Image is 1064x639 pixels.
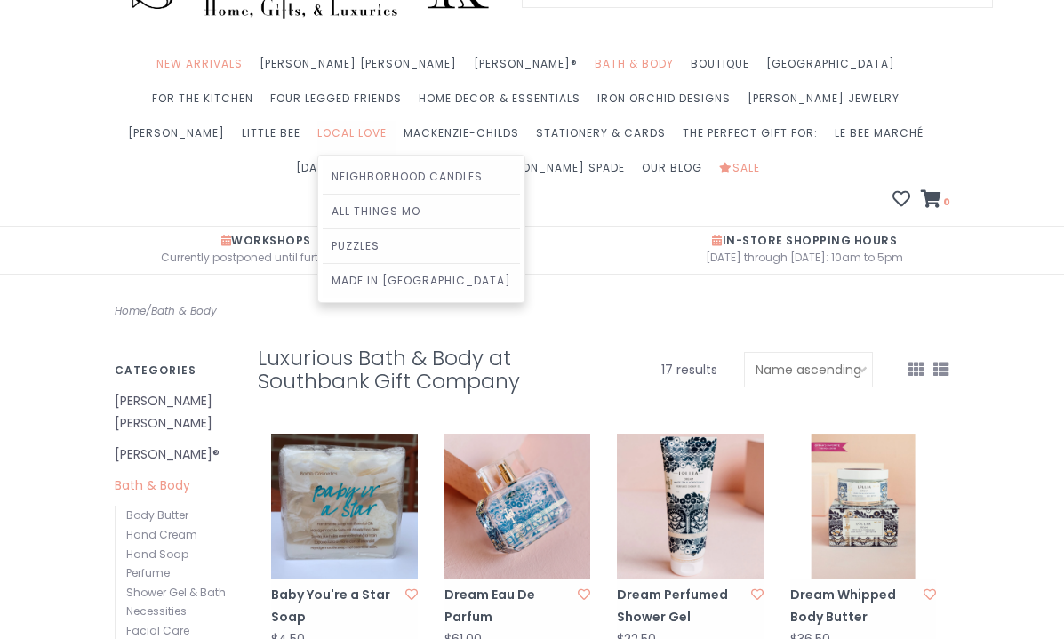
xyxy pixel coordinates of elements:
[405,586,418,603] a: Add to wishlist
[661,361,717,379] span: 17 results
[924,586,936,603] a: Add to wishlist
[323,195,520,228] a: All Things MO
[126,585,226,619] a: Shower Gel & Bath Necessities
[126,565,170,580] a: Perfume
[323,160,520,194] a: Neighborhood Candles
[151,303,217,318] a: Bath & Body
[258,347,559,393] h1: Luxurious Bath & Body at Southbank Gift Company
[128,121,234,156] a: [PERSON_NAME]
[126,507,188,523] a: Body Butter
[126,623,189,638] a: Facial Care
[115,443,232,466] a: [PERSON_NAME]®
[242,121,309,156] a: Little Bee
[156,52,252,86] a: New Arrivals
[317,121,396,156] a: Local Love
[444,584,576,628] a: Dream Eau De Parfum
[270,86,411,121] a: Four Legged Friends
[115,303,146,318] a: Home
[691,52,758,86] a: Boutique
[101,301,532,321] div: /
[271,584,403,628] a: Baby You're a Star Soap
[748,86,908,121] a: [PERSON_NAME] Jewelry
[115,364,232,376] h3: Categories
[766,52,904,86] a: [GEOGRAPHIC_DATA]
[617,584,748,628] a: Dream Perfumed Shower Gel
[271,434,418,580] img: Southbank's Baby You're a Star Soap
[921,192,950,210] a: 0
[719,156,769,190] a: Sale
[536,121,675,156] a: Stationery & Cards
[474,52,587,86] a: [PERSON_NAME]®
[404,121,528,156] a: MacKenzie-Childs
[221,233,311,248] span: Workshops
[126,547,188,562] a: Hand Soap
[941,195,950,209] span: 0
[835,121,932,156] a: Le Bee Marché
[13,248,519,267] span: Currently postponed until further notice
[260,52,466,86] a: [PERSON_NAME] [PERSON_NAME]
[642,156,711,190] a: Our Blog
[419,86,589,121] a: Home Decor & Essentials
[790,434,937,580] img: Dream Whipped Body Butter
[712,233,897,248] span: In-Store Shopping Hours
[323,229,520,263] a: Puzzles
[578,586,590,603] a: Add to wishlist
[152,86,262,121] a: For the Kitchen
[296,156,384,190] a: [DATE] Gifts
[488,156,634,190] a: [PERSON_NAME] Spade
[115,390,232,435] a: [PERSON_NAME] [PERSON_NAME]
[751,586,764,603] a: Add to wishlist
[115,475,232,497] a: Bath & Body
[790,584,922,628] a: Dream Whipped Body Butter
[126,527,197,542] a: Hand Cream
[444,434,591,580] img: Margot Elena Dream Eau De Parfum
[595,52,683,86] a: Bath & Body
[597,86,740,121] a: Iron Orchid Designs
[617,434,764,580] img: Margot Elena Dream Perfumed Shower Gel
[683,121,827,156] a: The perfect gift for:
[323,264,520,298] a: Made in [GEOGRAPHIC_DATA]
